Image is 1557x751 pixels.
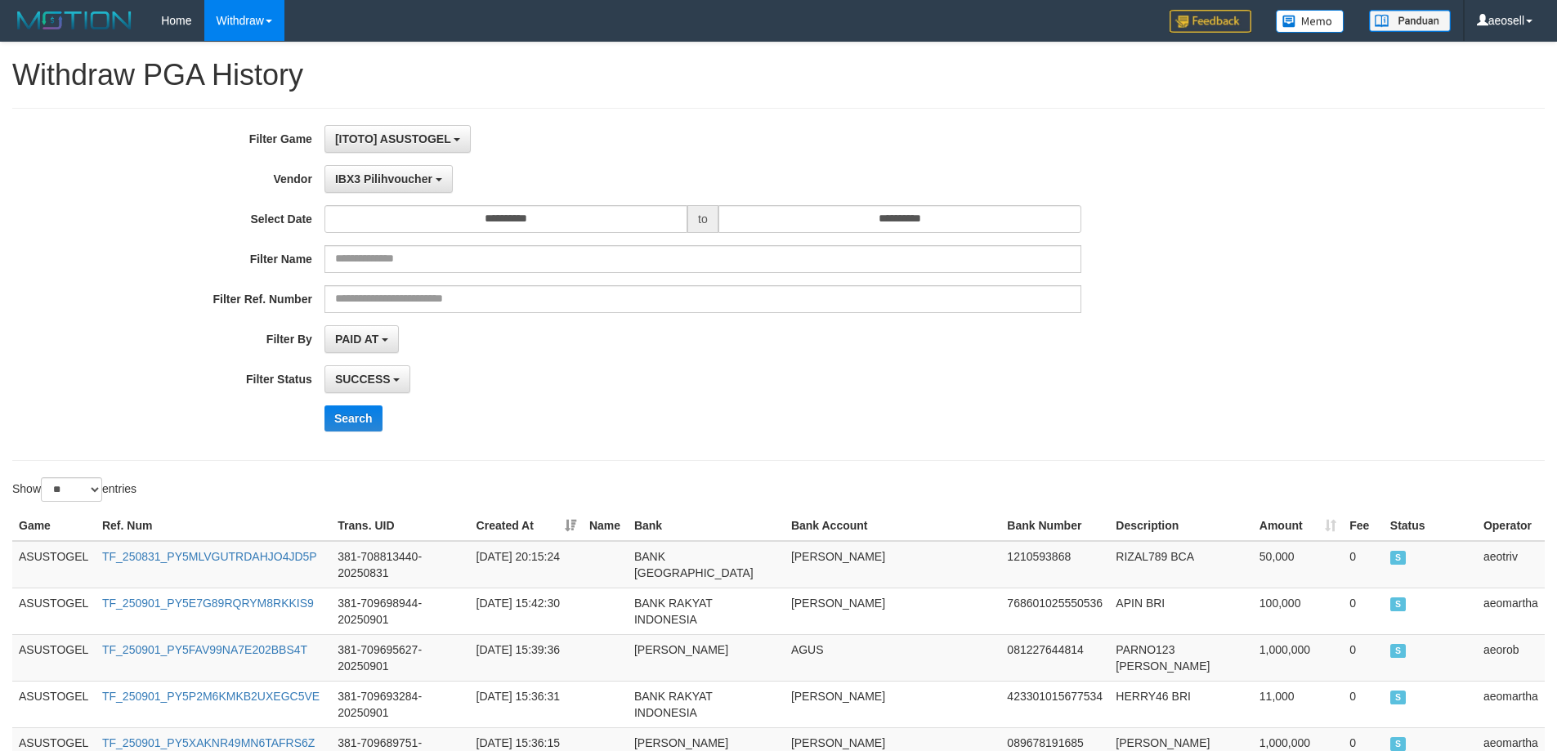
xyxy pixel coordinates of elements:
span: SUCCESS [1390,644,1407,658]
td: aeotriv [1477,541,1545,588]
span: [ITOTO] ASUSTOGEL [335,132,451,145]
td: 081227644814 [1000,634,1109,681]
td: [PERSON_NAME] [785,588,1000,634]
td: RIZAL789 BCA [1109,541,1252,588]
td: HERRY46 BRI [1109,681,1252,727]
td: [DATE] 15:36:31 [470,681,583,727]
td: 100,000 [1253,588,1343,634]
span: SUCCESS [1390,597,1407,611]
td: BANK RAKYAT INDONESIA [628,588,785,634]
td: 381-709695627-20250901 [331,634,469,681]
button: [ITOTO] ASUSTOGEL [324,125,471,153]
td: [DATE] 15:39:36 [470,634,583,681]
span: IBX3 Pilihvoucher [335,172,432,186]
img: Feedback.jpg [1170,10,1251,33]
span: PAID AT [335,333,378,346]
td: aeomartha [1477,588,1545,634]
td: 0 [1343,681,1384,727]
td: [PERSON_NAME] [785,681,1000,727]
td: 381-708813440-20250831 [331,541,469,588]
button: SUCCESS [324,365,411,393]
td: aeorob [1477,634,1545,681]
button: IBX3 Pilihvoucher [324,165,453,193]
span: SUCCESS [1390,551,1407,565]
th: Fee [1343,511,1384,541]
td: aeomartha [1477,681,1545,727]
th: Status [1384,511,1477,541]
span: SUCCESS [335,373,391,386]
td: [DATE] 15:42:30 [470,588,583,634]
td: PARNO123 [PERSON_NAME] [1109,634,1252,681]
td: 0 [1343,541,1384,588]
td: 1,000,000 [1253,634,1343,681]
img: Button%20Memo.svg [1276,10,1344,33]
td: 381-709693284-20250901 [331,681,469,727]
button: PAID AT [324,325,399,353]
h1: Withdraw PGA History [12,59,1545,92]
th: Bank Number [1000,511,1109,541]
td: BANK [GEOGRAPHIC_DATA] [628,541,785,588]
th: Amount: activate to sort column ascending [1253,511,1343,541]
td: 768601025550536 [1000,588,1109,634]
td: [PERSON_NAME] [628,634,785,681]
th: Bank Account [785,511,1000,541]
th: Name [583,511,628,541]
td: 50,000 [1253,541,1343,588]
td: [DATE] 20:15:24 [470,541,583,588]
span: SUCCESS [1390,737,1407,751]
td: [PERSON_NAME] [785,541,1000,588]
th: Trans. UID [331,511,469,541]
td: 1210593868 [1000,541,1109,588]
td: AGUS [785,634,1000,681]
th: Description [1109,511,1252,541]
span: SUCCESS [1390,691,1407,704]
img: MOTION_logo.png [12,8,136,33]
td: 0 [1343,588,1384,634]
td: 11,000 [1253,681,1343,727]
td: 381-709698944-20250901 [331,588,469,634]
img: panduan.png [1369,10,1451,32]
td: BANK RAKYAT INDONESIA [628,681,785,727]
button: Search [324,405,383,431]
span: to [687,205,718,233]
th: Created At: activate to sort column ascending [470,511,583,541]
th: Operator [1477,511,1545,541]
td: 423301015677534 [1000,681,1109,727]
td: 0 [1343,634,1384,681]
th: Bank [628,511,785,541]
td: APIN BRI [1109,588,1252,634]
